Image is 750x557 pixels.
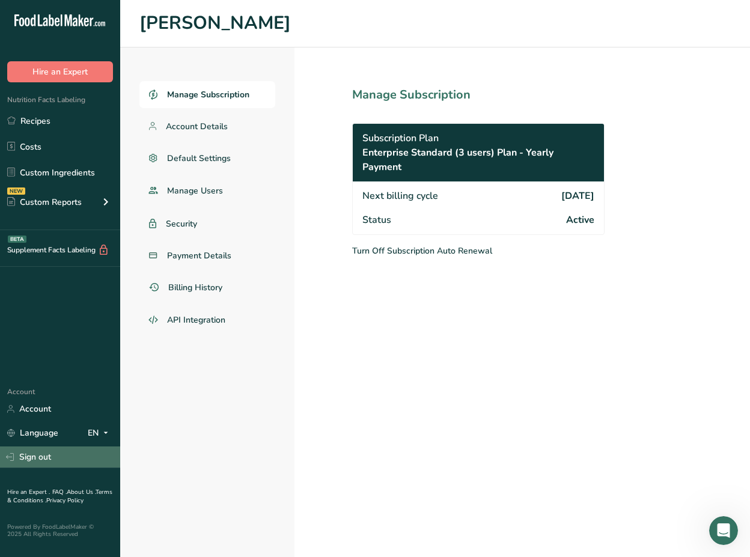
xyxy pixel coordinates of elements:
[167,184,223,197] span: Manage Users
[7,196,82,208] div: Custom Reports
[7,61,113,82] button: Hire an Expert
[561,189,594,203] span: [DATE]
[139,81,275,108] a: Manage Subscription
[139,306,275,335] a: API Integration
[88,426,113,440] div: EN
[166,218,197,230] span: Security
[709,516,738,545] iframe: Intercom live chat
[8,236,26,243] div: BETA
[52,488,67,496] a: FAQ .
[139,274,275,301] a: Billing History
[167,314,225,326] span: API Integration
[168,281,222,294] span: Billing History
[7,187,25,195] div: NEW
[67,488,96,496] a: About Us .
[139,145,275,172] a: Default Settings
[167,152,231,165] span: Default Settings
[167,249,231,262] span: Payment Details
[566,213,594,227] span: Active
[7,488,112,505] a: Terms & Conditions .
[139,242,275,269] a: Payment Details
[139,210,275,237] a: Security
[46,496,84,505] a: Privacy Policy
[362,145,594,174] span: Enterprise Standard (3 users) Plan - Yearly Payment
[7,422,58,443] a: Language
[362,189,438,203] span: Next billing cycle
[167,88,249,101] span: Manage Subscription
[139,113,275,140] a: Account Details
[362,213,391,227] span: Status
[352,245,657,257] p: Turn Off Subscription Auto Renewal
[139,10,731,37] h1: [PERSON_NAME]
[362,131,439,145] span: Subscription Plan
[166,120,228,133] span: Account Details
[352,86,657,104] h1: Manage Subscription
[7,488,50,496] a: Hire an Expert .
[7,523,113,538] div: Powered By FoodLabelMaker © 2025 All Rights Reserved
[139,177,275,205] a: Manage Users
